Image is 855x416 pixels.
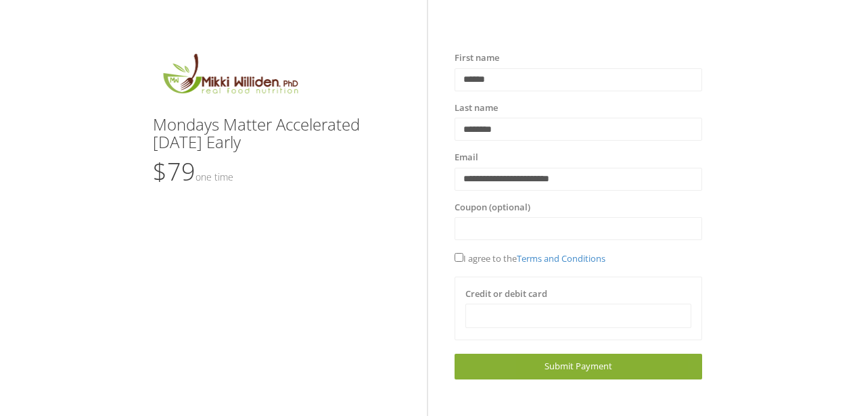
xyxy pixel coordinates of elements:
label: Last name [455,101,498,115]
a: Submit Payment [455,354,702,379]
span: Submit Payment [545,360,612,372]
label: Coupon (optional) [455,201,530,214]
img: MikkiLogoMain.png [153,51,307,102]
span: I agree to the [455,252,605,264]
label: Email [455,151,478,164]
label: First name [455,51,499,65]
iframe: Secure card payment input frame [474,310,683,322]
a: Terms and Conditions [517,252,605,264]
h3: Mondays Matter Accelerated [DATE] Early [153,116,400,152]
span: $79 [153,155,233,188]
small: One time [195,170,233,183]
label: Credit or debit card [465,287,547,301]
